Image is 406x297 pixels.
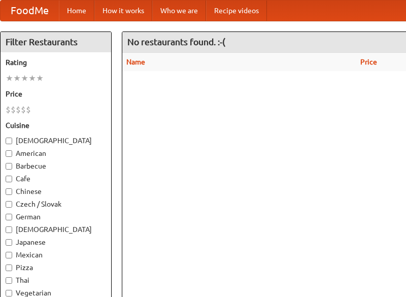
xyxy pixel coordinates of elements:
a: Who we are [152,1,206,21]
label: German [6,212,106,222]
input: Cafe [6,176,12,182]
input: Thai [6,277,12,284]
input: Pizza [6,265,12,271]
a: FoodMe [1,1,59,21]
li: ★ [6,73,13,84]
input: Barbecue [6,163,12,170]
input: [DEMOGRAPHIC_DATA] [6,138,12,144]
h5: Price [6,89,106,99]
input: German [6,214,12,220]
h5: Rating [6,57,106,68]
label: Pizza [6,262,106,273]
li: $ [21,104,26,115]
input: [DEMOGRAPHIC_DATA] [6,226,12,233]
li: ★ [36,73,44,84]
input: Mexican [6,252,12,258]
a: How it works [94,1,152,21]
li: ★ [21,73,28,84]
label: Cafe [6,174,106,184]
a: Price [360,58,377,66]
label: Barbecue [6,161,106,171]
label: Chinese [6,186,106,196]
input: Czech / Slovak [6,201,12,208]
input: Vegetarian [6,290,12,296]
h4: Filter Restaurants [1,32,111,52]
a: Home [59,1,94,21]
label: American [6,148,106,158]
li: $ [6,104,11,115]
input: Japanese [6,239,12,246]
li: $ [26,104,31,115]
input: Chinese [6,188,12,195]
input: American [6,150,12,157]
label: [DEMOGRAPHIC_DATA] [6,224,106,235]
label: Czech / Slovak [6,199,106,209]
label: Japanese [6,237,106,247]
ng-pluralize: No restaurants found. :-( [127,37,225,47]
h5: Cuisine [6,120,106,130]
a: Name [126,58,145,66]
label: Thai [6,275,106,285]
li: $ [11,104,16,115]
li: ★ [28,73,36,84]
li: $ [16,104,21,115]
label: [DEMOGRAPHIC_DATA] [6,136,106,146]
label: Mexican [6,250,106,260]
a: Recipe videos [206,1,267,21]
li: ★ [13,73,21,84]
